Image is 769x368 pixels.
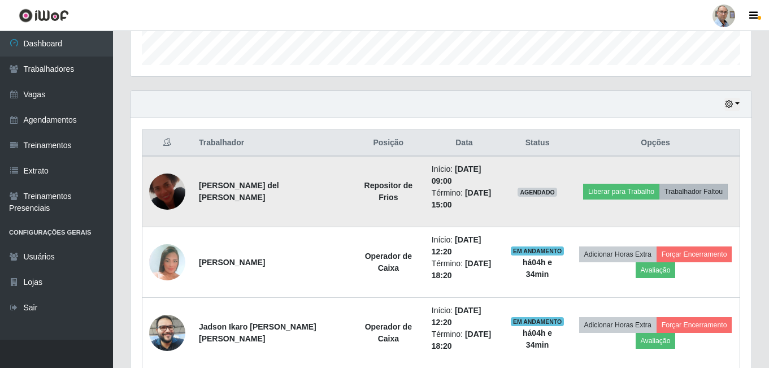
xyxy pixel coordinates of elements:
[579,246,657,262] button: Adicionar Horas Extra
[352,130,425,157] th: Posição
[364,181,413,202] strong: Repositor de Frios
[199,181,279,202] strong: [PERSON_NAME] del [PERSON_NAME]
[432,328,497,352] li: Término:
[432,234,497,258] li: Início:
[149,159,185,224] img: 1727350005850.jpeg
[523,258,552,279] strong: há 04 h e 34 min
[199,322,316,343] strong: Jadson Ikaro [PERSON_NAME] [PERSON_NAME]
[518,188,557,197] span: AGENDADO
[657,317,732,333] button: Forçar Encerramento
[523,328,552,349] strong: há 04 h e 34 min
[432,305,497,328] li: Início:
[432,306,481,327] time: [DATE] 12:20
[511,246,564,256] span: EM ANDAMENTO
[425,130,503,157] th: Data
[657,246,732,262] button: Forçar Encerramento
[199,258,265,267] strong: [PERSON_NAME]
[149,309,185,357] img: 1755090695387.jpeg
[432,187,497,211] li: Término:
[579,317,657,333] button: Adicionar Horas Extra
[365,322,412,343] strong: Operador de Caixa
[365,252,412,272] strong: Operador de Caixa
[432,235,481,256] time: [DATE] 12:20
[583,184,659,200] button: Liberar para Trabalho
[511,317,564,326] span: EM ANDAMENTO
[659,184,728,200] button: Trabalhador Faltou
[503,130,571,157] th: Status
[636,262,676,278] button: Avaliação
[636,333,676,349] button: Avaliação
[432,164,481,185] time: [DATE] 09:00
[432,258,497,282] li: Término:
[19,8,69,23] img: CoreUI Logo
[432,163,497,187] li: Início:
[149,236,185,288] img: 1737214491896.jpeg
[192,130,352,157] th: Trabalhador
[571,130,740,157] th: Opções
